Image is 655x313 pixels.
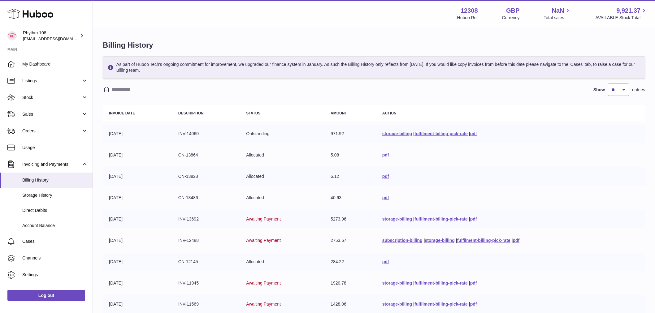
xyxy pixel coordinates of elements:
a: storage-billing [382,281,412,285]
td: 40.63 [324,189,376,207]
strong: Action [382,111,397,115]
span: Total sales [544,15,571,21]
a: pdf [382,152,389,157]
a: Log out [7,290,85,301]
strong: Status [246,111,260,115]
a: fulfilment-billing-pick-rate [414,217,468,221]
span: Invoicing and Payments [22,161,81,167]
td: 5.08 [324,146,376,164]
span: Direct Debits [22,208,88,213]
a: 9,921.37 AVAILABLE Stock Total [595,6,648,21]
td: [DATE] [103,253,172,271]
a: pdf [513,238,519,243]
span: Awaiting Payment [246,238,281,243]
span: Billing History [22,177,88,183]
div: Rhythm 108 [23,30,79,42]
span: | [456,238,457,243]
a: storage-billing [425,238,454,243]
td: CN-13864 [172,146,240,164]
div: As part of Huboo Tech's ongoing commitment for improvement, we upgraded our finance system in Jan... [103,56,645,79]
td: CN-13828 [172,167,240,186]
span: Stock [22,95,81,101]
span: | [469,217,470,221]
td: [DATE] [103,189,172,207]
a: pdf [382,195,389,200]
td: CN-12145 [172,253,240,271]
span: | [413,131,414,136]
div: Huboo Ref [457,15,478,21]
td: INV-14060 [172,125,240,143]
span: | [469,131,470,136]
strong: Amount [331,111,347,115]
span: | [469,302,470,307]
td: [DATE] [103,146,172,164]
a: pdf [382,174,389,179]
span: NaN [552,6,564,15]
span: Allocated [246,152,264,157]
span: Awaiting Payment [246,281,281,285]
span: Awaiting Payment [246,302,281,307]
a: subscription-billing [382,238,423,243]
a: fulfilment-billing-pick-rate [414,131,468,136]
span: | [413,302,414,307]
td: 2753.67 [324,231,376,250]
span: Cases [22,238,88,244]
span: [EMAIL_ADDRESS][DOMAIN_NAME] [23,36,91,41]
span: My Dashboard [22,61,88,67]
a: pdf [470,217,477,221]
td: [DATE] [103,210,172,228]
td: 1920.78 [324,274,376,292]
span: Usage [22,145,88,151]
span: Sales [22,111,81,117]
span: | [413,217,414,221]
td: CN-13486 [172,189,240,207]
a: storage-billing [382,131,412,136]
label: Show [593,87,605,93]
td: INV-11945 [172,274,240,292]
span: Allocated [246,174,264,179]
a: storage-billing [382,302,412,307]
div: Currency [502,15,520,21]
img: internalAdmin-12308@internal.huboo.com [7,31,17,41]
td: 971.92 [324,125,376,143]
span: Outstanding [246,131,270,136]
span: Channels [22,255,88,261]
span: Settings [22,272,88,278]
td: INV-13692 [172,210,240,228]
strong: Description [178,111,204,115]
strong: Invoice Date [109,111,135,115]
span: entries [632,87,645,93]
a: pdf [470,302,477,307]
span: Orders [22,128,81,134]
span: | [413,281,414,285]
span: Account Balance [22,223,88,229]
td: [DATE] [103,167,172,186]
span: Allocated [246,195,264,200]
a: pdf [470,281,477,285]
span: | [511,238,513,243]
h1: Billing History [103,40,645,50]
span: | [469,281,470,285]
a: pdf [382,259,389,264]
td: 284.22 [324,253,376,271]
a: fulfilment-billing-pick-rate [414,281,468,285]
a: pdf [470,131,477,136]
span: Listings [22,78,81,84]
a: NaN Total sales [544,6,571,21]
strong: 12308 [461,6,478,15]
span: Storage History [22,192,88,198]
span: Allocated [246,259,264,264]
td: 6.12 [324,167,376,186]
span: | [424,238,425,243]
a: fulfilment-billing-pick-rate [414,302,468,307]
a: storage-billing [382,217,412,221]
td: [DATE] [103,274,172,292]
span: AVAILABLE Stock Total [595,15,648,21]
td: INV-12488 [172,231,240,250]
strong: GBP [506,6,519,15]
span: Awaiting Payment [246,217,281,221]
td: 5273.96 [324,210,376,228]
span: 9,921.37 [616,6,640,15]
a: fulfilment-billing-pick-rate [457,238,510,243]
td: [DATE] [103,231,172,250]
